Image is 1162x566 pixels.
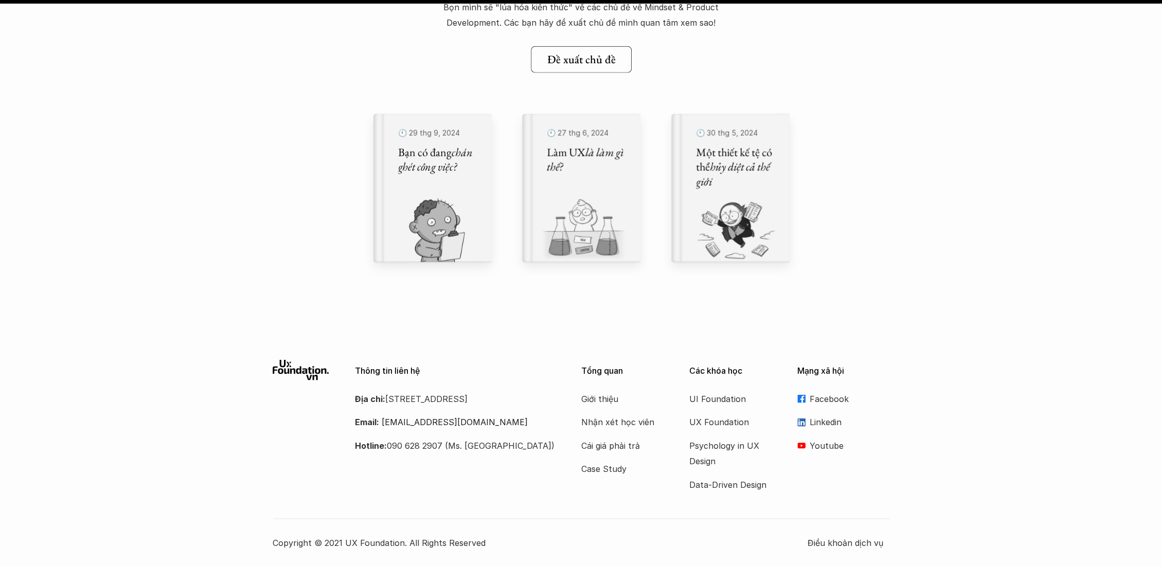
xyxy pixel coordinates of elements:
[355,394,385,404] strong: Địa chỉ:
[810,414,890,430] p: Linkedin
[373,114,491,262] a: 🕙 29 thg 9, 2024Bạn có đangchán ghét công việc?
[382,417,528,427] a: [EMAIL_ADDRESS][DOMAIN_NAME]
[797,438,890,453] a: Youtube
[547,145,628,174] h5: Làm UX
[696,126,777,140] p: 🕙 30 thg 5, 2024
[689,366,782,376] p: Các khóa học
[547,53,616,66] h5: Đề xuất chủ đề
[547,144,625,174] em: là làm gì thế?
[355,366,556,376] p: Thông tin liên hệ
[689,438,772,469] a: Psychology in UX Design
[547,126,628,140] p: 🕙 27 thg 6, 2024
[671,114,790,262] a: 🕙 30 thg 5, 2024Một thiết kế tệ có thểhủy diệt cả thế giới
[398,144,474,174] em: chán ghét công việc?
[355,441,387,451] strong: Hotline:
[689,391,772,407] a: UI Foundation
[273,535,808,551] p: Copyright © 2021 UX Foundation. All Rights Reserved
[581,366,674,376] p: Tổng quan
[696,145,777,189] h5: Một thiết kế tệ có thể
[355,417,379,427] strong: Email:
[689,414,772,430] a: UX Foundation
[522,114,640,262] a: 🕙 27 thg 6, 2024Làm UXlà làm gì thế?
[581,414,664,430] a: Nhận xét học viên
[398,145,479,174] h5: Bạn có đang
[797,391,890,407] a: Facebook
[797,414,890,430] a: Linkedin
[581,461,664,477] a: Case Study
[581,391,664,407] a: Giới thiệu
[797,366,890,376] p: Mạng xã hội
[808,535,890,551] a: Điều khoản dịch vụ
[355,438,556,453] p: 090 628 2907 (Ms. [GEOGRAPHIC_DATA])
[689,477,772,492] a: Data-Driven Design
[810,438,890,453] p: Youtube
[696,159,772,189] em: hủy diệt cả thế giới
[531,46,632,73] a: Đề xuất chủ đề
[581,438,664,453] a: Cái giá phải trả
[398,126,479,140] p: 🕙 29 thg 9, 2024
[810,391,890,407] p: Facebook
[355,391,556,407] p: [STREET_ADDRESS]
